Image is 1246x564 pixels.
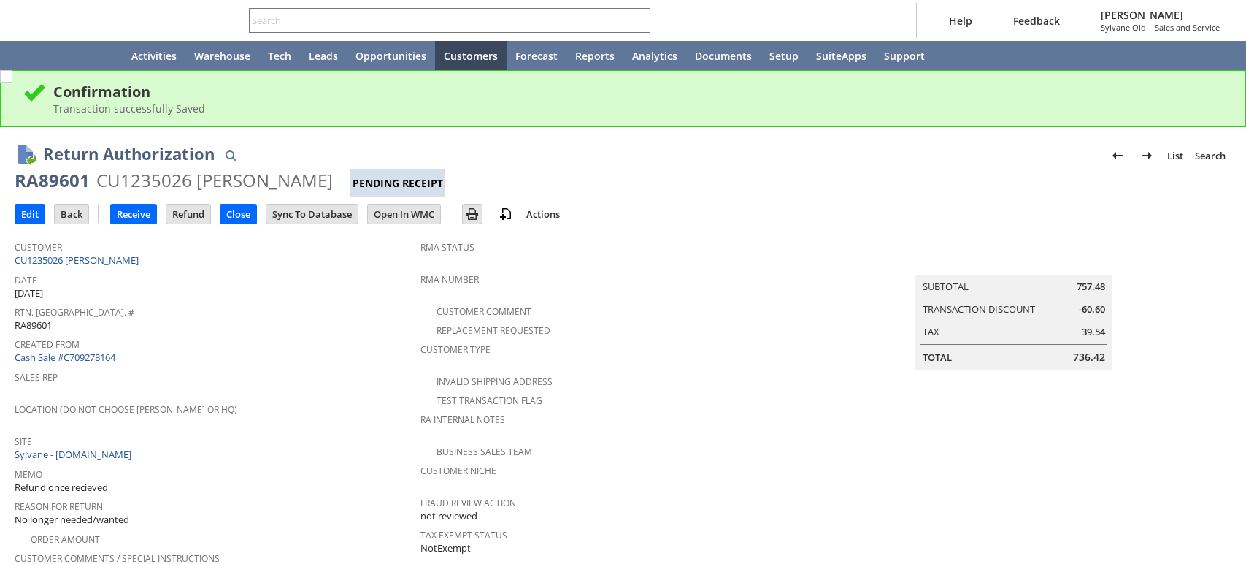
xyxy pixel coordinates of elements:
[1161,144,1189,167] a: List
[222,147,239,164] img: Quick Find
[435,41,507,70] a: Customers
[15,500,103,513] a: Reason For Return
[807,41,875,70] a: SuiteApps
[915,251,1112,275] caption: Summary
[420,241,474,254] a: RMA Status
[220,205,256,224] input: Close
[15,448,135,461] a: Sylvane - [DOMAIN_NAME]
[266,205,358,224] input: Sync To Database
[350,169,445,197] div: Pending Receipt
[695,49,752,63] span: Documents
[368,205,440,224] input: Open In WMC
[515,49,558,63] span: Forecast
[15,319,52,332] span: RA89601
[686,41,761,70] a: Documents
[15,254,142,267] a: CU1235026 [PERSON_NAME]
[53,41,88,70] div: Shortcuts
[761,41,807,70] a: Setup
[123,41,185,70] a: Activities
[15,351,115,364] a: Cash Sale #C709278164
[575,49,615,63] span: Reports
[464,205,481,223] img: Print
[463,205,482,224] input: Print
[437,305,531,318] a: Customer Comment
[250,12,630,29] input: Search
[420,509,477,523] span: not reviewed
[632,49,677,63] span: Analytics
[1189,144,1231,167] a: Search
[623,41,686,70] a: Analytics
[300,41,347,70] a: Leads
[55,205,88,224] input: Back
[88,41,123,70] a: Home
[420,465,496,477] a: Customer Niche
[420,414,505,426] a: RA Internal Notes
[15,241,62,254] a: Customer
[309,49,338,63] span: Leads
[268,49,291,63] span: Tech
[15,306,134,319] a: Rtn. [GEOGRAPHIC_DATA]. #
[15,274,37,286] a: Date
[1082,325,1105,339] span: 39.54
[15,513,129,527] span: No longer needed/wanted
[15,371,58,384] a: Sales Rep
[96,169,333,192] div: CU1235026 [PERSON_NAME]
[420,497,516,509] a: Fraud Review Action
[1013,14,1060,28] span: Feedback
[520,207,566,221] a: Actions
[18,41,53,70] a: Recent Records
[923,325,939,338] a: Tax
[437,395,542,407] a: Test Transaction Flag
[444,49,498,63] span: Customers
[923,280,969,293] a: Subtotal
[923,351,952,364] a: Total
[884,49,925,63] span: Support
[816,49,866,63] span: SuiteApps
[111,205,156,224] input: Receive
[566,41,623,70] a: Reports
[61,47,79,64] svg: Shortcuts
[53,102,1223,115] div: Transaction successfully Saved
[420,343,491,356] a: Customer Type
[1073,350,1105,365] span: 736.42
[1155,22,1220,33] span: Sales and Service
[1149,22,1152,33] span: -
[437,324,550,337] a: Replacement Requested
[131,49,177,63] span: Activities
[497,205,515,223] img: add-record.svg
[923,302,1035,316] a: Transaction Discount
[420,273,479,286] a: RMA Number
[1109,147,1126,164] img: Previous
[259,41,300,70] a: Tech
[96,47,114,64] svg: Home
[15,169,90,192] div: RA89601
[630,12,647,29] svg: Search
[1077,280,1105,294] span: 757.48
[15,435,32,448] a: Site
[875,41,934,70] a: Support
[15,205,45,224] input: Edit
[437,376,553,388] a: Invalid Shipping Address
[347,41,435,70] a: Opportunities
[949,14,972,28] span: Help
[1101,22,1146,33] span: Sylvane Old
[1138,147,1155,164] img: Next
[15,403,237,416] a: Location (Do Not Choose [PERSON_NAME] or HQ)
[1079,302,1105,316] span: -60.60
[15,481,108,495] span: Refund once recieved
[166,205,210,224] input: Refund
[769,49,799,63] span: Setup
[53,82,1223,102] div: Confirmation
[15,468,42,481] a: Memo
[15,338,80,351] a: Created From
[437,446,532,458] a: Business Sales Team
[185,41,259,70] a: Warehouse
[194,49,250,63] span: Warehouse
[31,533,100,546] a: Order Amount
[507,41,566,70] a: Forecast
[355,49,426,63] span: Opportunities
[420,529,507,541] a: Tax Exempt Status
[420,541,471,555] span: NotExempt
[15,286,43,300] span: [DATE]
[43,142,215,166] h1: Return Authorization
